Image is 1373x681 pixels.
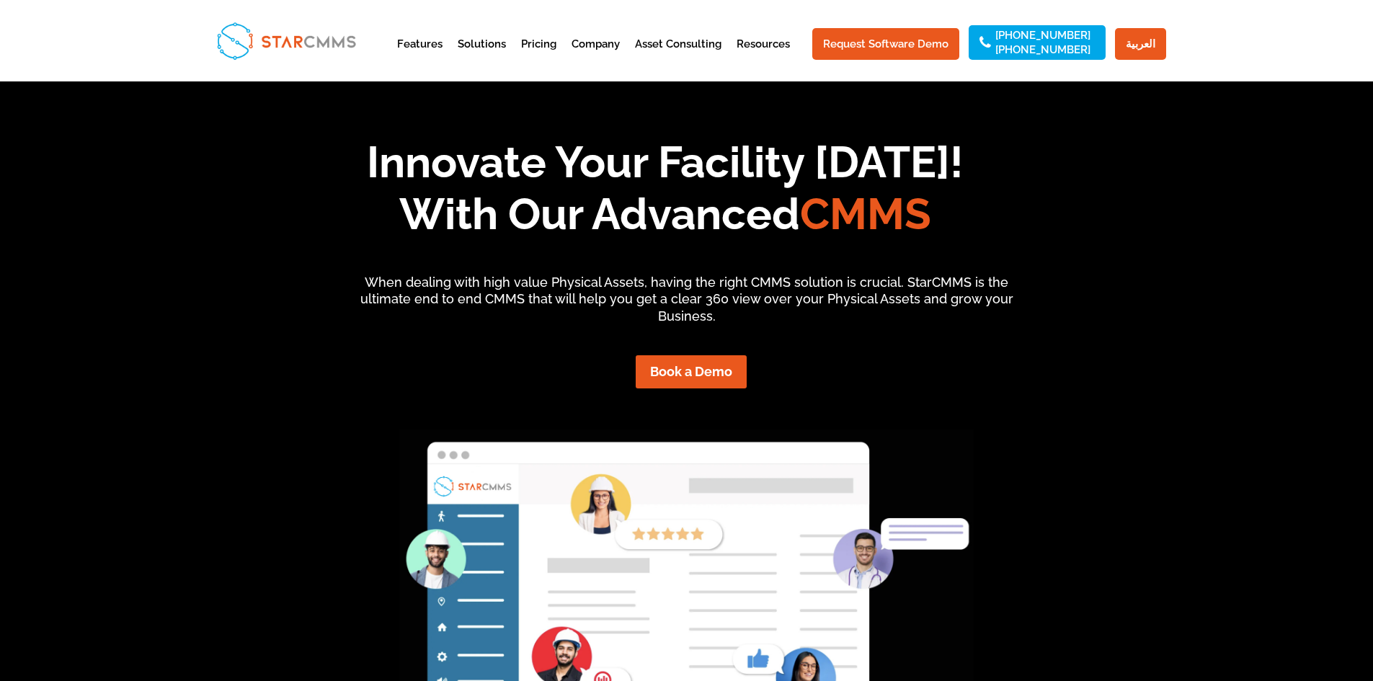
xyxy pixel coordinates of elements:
[210,16,362,66] img: StarCMMS
[397,39,443,74] a: Features
[165,136,1165,247] h1: Innovate Your Facility [DATE]! With Our Advanced
[995,45,1090,55] a: [PHONE_NUMBER]
[572,39,620,74] a: Company
[812,28,959,60] a: Request Software Demo
[521,39,556,74] a: Pricing
[1115,28,1166,60] a: العربية
[995,30,1090,40] a: [PHONE_NUMBER]
[636,355,747,388] a: Book a Demo
[737,39,790,74] a: Resources
[458,39,506,74] a: Solutions
[347,274,1026,325] p: When dealing with high value Physical Assets, having the right CMMS solution is crucial. StarCMMS...
[635,39,721,74] a: Asset Consulting
[800,189,931,239] span: CMMS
